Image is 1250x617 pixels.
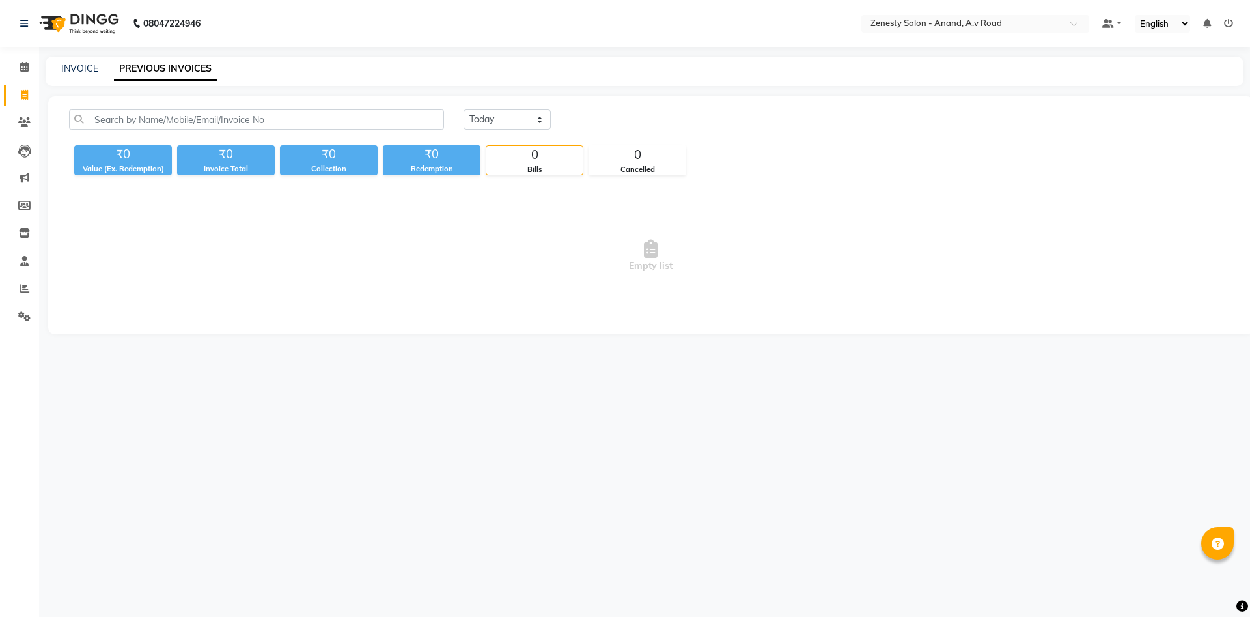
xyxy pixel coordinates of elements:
[486,164,583,175] div: Bills
[280,145,378,164] div: ₹0
[33,5,122,42] img: logo
[383,164,480,175] div: Redemption
[177,145,275,164] div: ₹0
[177,164,275,175] div: Invoice Total
[69,191,1232,321] span: Empty list
[69,109,444,130] input: Search by Name/Mobile/Email/Invoice No
[486,146,583,164] div: 0
[74,145,172,164] div: ₹0
[114,57,217,81] a: PREVIOUS INVOICES
[143,5,201,42] b: 08047224946
[589,164,686,175] div: Cancelled
[280,164,378,175] div: Collection
[589,146,686,164] div: 0
[383,145,480,164] div: ₹0
[74,164,172,175] div: Value (Ex. Redemption)
[61,63,98,74] a: INVOICE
